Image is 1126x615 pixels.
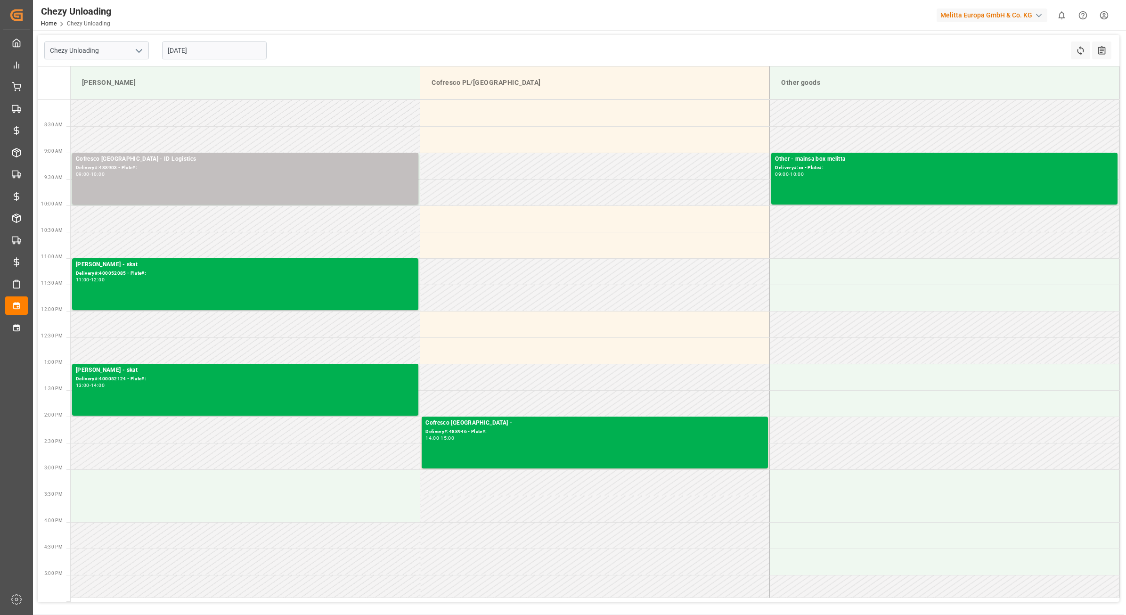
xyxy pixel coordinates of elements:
div: Other goods [777,74,1111,91]
span: 1:30 PM [44,386,63,391]
div: - [90,172,91,176]
div: 11:00 [76,278,90,282]
a: Home [41,20,57,27]
span: 9:00 AM [44,148,63,154]
span: 1:00 PM [44,360,63,365]
span: 11:30 AM [41,280,63,286]
div: 10:00 [91,172,105,176]
div: [PERSON_NAME] - skat [76,366,415,375]
span: 5:00 PM [44,571,63,576]
div: Other - mainsa box melitta [775,155,1114,164]
div: Delivery#:488903 - Plate#: [76,164,415,172]
div: 09:00 [775,172,789,176]
div: [PERSON_NAME] [78,74,412,91]
div: Cofresco [GEOGRAPHIC_DATA] - ID Logistics [76,155,415,164]
div: Melitta Europa GmbH & Co. KG [937,8,1047,22]
span: 10:00 AM [41,201,63,206]
span: 2:00 PM [44,412,63,418]
div: Chezy Unloading [41,4,111,18]
button: Melitta Europa GmbH & Co. KG [937,6,1051,24]
input: Type to search/select [44,41,149,59]
span: 3:00 PM [44,465,63,470]
div: Delivery#:400052085 - Plate#: [76,270,415,278]
button: show 0 new notifications [1051,5,1072,26]
div: - [90,383,91,387]
span: 12:00 PM [41,307,63,312]
span: 10:30 AM [41,228,63,233]
span: 2:30 PM [44,439,63,444]
div: Delivery#:400052124 - Plate#: [76,375,415,383]
div: Delivery#:xx - Plate#: [775,164,1114,172]
span: 3:30 PM [44,492,63,497]
span: 12:30 PM [41,333,63,338]
span: 8:30 AM [44,122,63,127]
div: 12:00 [91,278,105,282]
div: 09:00 [76,172,90,176]
div: - [789,172,790,176]
button: open menu [131,43,146,58]
div: 14:00 [425,436,439,440]
span: 11:00 AM [41,254,63,259]
div: Cofresco [GEOGRAPHIC_DATA] - [425,418,764,428]
div: [PERSON_NAME] - skat [76,260,415,270]
div: - [439,436,441,440]
div: Delivery#:488946 - Plate#: [425,428,764,436]
button: Help Center [1072,5,1093,26]
input: DD.MM.YYYY [162,41,267,59]
div: Cofresco PL/[GEOGRAPHIC_DATA] [428,74,762,91]
div: - [90,278,91,282]
span: 4:30 PM [44,544,63,549]
div: 13:00 [76,383,90,387]
div: 14:00 [91,383,105,387]
div: 15:00 [441,436,454,440]
span: 4:00 PM [44,518,63,523]
span: 9:30 AM [44,175,63,180]
div: 10:00 [790,172,804,176]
